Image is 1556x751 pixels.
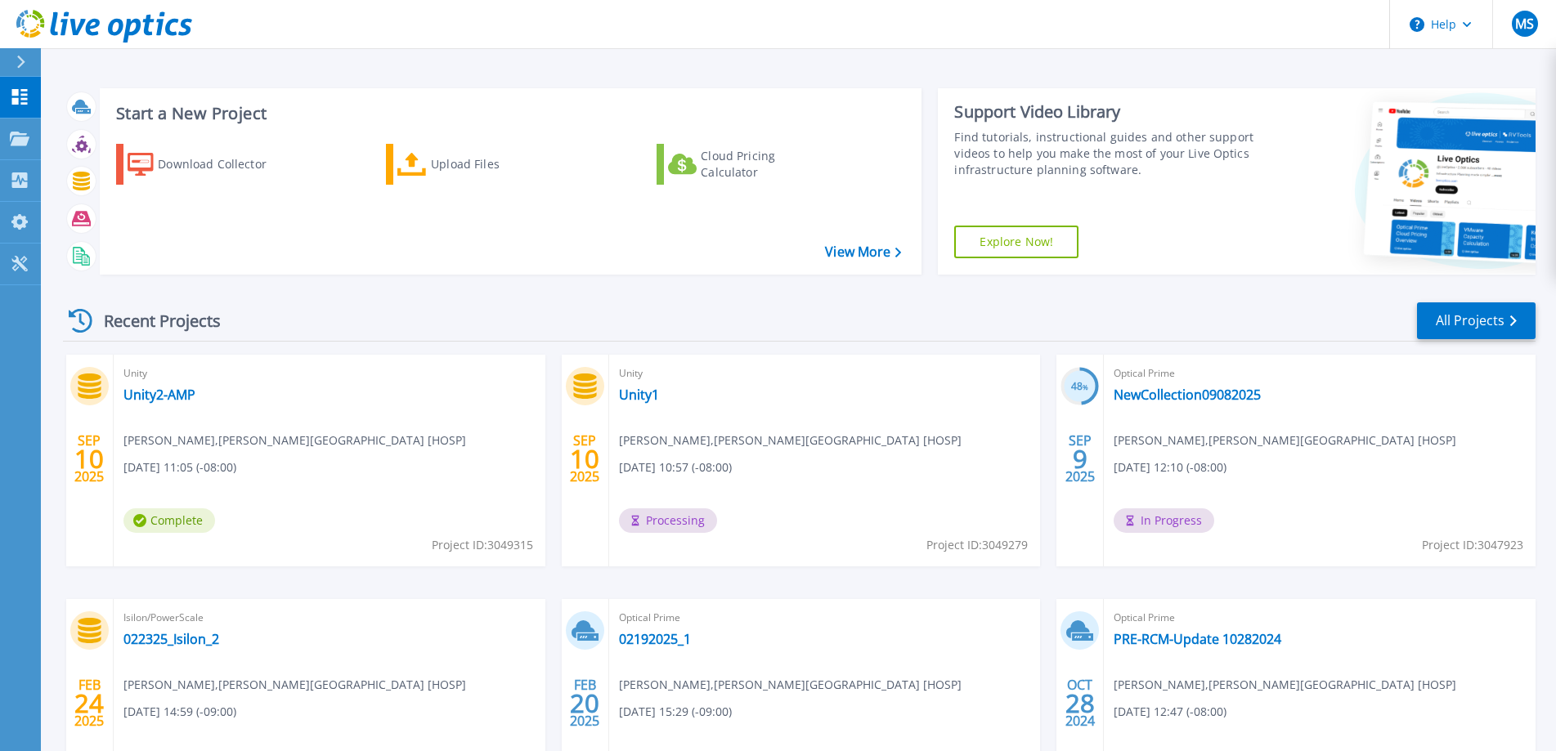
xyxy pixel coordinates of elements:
[619,676,962,694] span: [PERSON_NAME] , [PERSON_NAME][GEOGRAPHIC_DATA] [HOSP]
[116,105,901,123] h3: Start a New Project
[1422,536,1523,554] span: Project ID: 3047923
[825,244,901,260] a: View More
[619,609,1031,627] span: Optical Prime
[123,387,195,403] a: Unity2-AMP
[74,696,104,710] span: 24
[123,431,466,449] span: [PERSON_NAME] , [PERSON_NAME][GEOGRAPHIC_DATA] [HOSP]
[619,508,717,533] span: Processing
[619,387,659,403] a: Unity1
[123,631,219,647] a: 022325_Isilon_2
[954,129,1258,178] div: Find tutorials, instructional guides and other support videos to help you make the most of your L...
[657,144,839,185] a: Cloud Pricing Calculator
[1515,17,1534,30] span: MS
[954,226,1078,258] a: Explore Now!
[123,676,466,694] span: [PERSON_NAME] , [PERSON_NAME][GEOGRAPHIC_DATA] [HOSP]
[619,703,732,721] span: [DATE] 15:29 (-09:00)
[1114,431,1456,449] span: [PERSON_NAME] , [PERSON_NAME][GEOGRAPHIC_DATA] [HOSP]
[570,696,599,710] span: 20
[431,148,562,181] div: Upload Files
[1114,364,1526,382] span: Optical Prime
[74,673,105,733] div: FEB 2025
[1073,452,1087,466] span: 9
[1417,302,1536,339] a: All Projects
[74,452,104,466] span: 10
[1114,387,1261,403] a: NewCollection09082025
[74,429,105,489] div: SEP 2025
[1114,609,1526,627] span: Optical Prime
[386,144,568,185] a: Upload Files
[569,673,600,733] div: FEB 2025
[123,703,236,721] span: [DATE] 14:59 (-09:00)
[1065,673,1096,733] div: OCT 2024
[954,101,1258,123] div: Support Video Library
[1114,458,1226,476] span: [DATE] 12:10 (-08:00)
[123,609,536,627] span: Isilon/PowerScale
[1114,703,1226,721] span: [DATE] 12:47 (-08:00)
[1114,676,1456,694] span: [PERSON_NAME] , [PERSON_NAME][GEOGRAPHIC_DATA] [HOSP]
[158,148,289,181] div: Download Collector
[432,536,533,554] span: Project ID: 3049315
[116,144,298,185] a: Download Collector
[1065,429,1096,489] div: SEP 2025
[123,458,236,476] span: [DATE] 11:05 (-08:00)
[123,508,215,533] span: Complete
[619,431,962,449] span: [PERSON_NAME] , [PERSON_NAME][GEOGRAPHIC_DATA] [HOSP]
[1065,696,1095,710] span: 28
[619,364,1031,382] span: Unity
[63,301,243,341] div: Recent Projects
[1114,508,1214,533] span: In Progress
[123,364,536,382] span: Unity
[569,429,600,489] div: SEP 2025
[619,631,691,647] a: 02192025_1
[701,148,832,181] div: Cloud Pricing Calculator
[1083,382,1088,391] span: %
[570,452,599,466] span: 10
[926,536,1028,554] span: Project ID: 3049279
[619,458,732,476] span: [DATE] 10:57 (-08:00)
[1061,378,1099,396] h3: 48
[1114,631,1281,647] a: PRE-RCM-Update 10282024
